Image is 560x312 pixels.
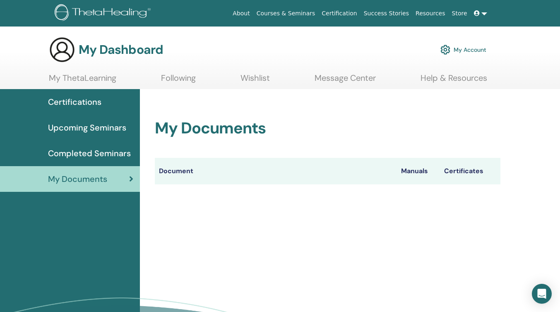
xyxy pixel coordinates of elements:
[79,42,163,57] h3: My Dashboard
[440,43,450,57] img: cog.svg
[48,121,126,134] span: Upcoming Seminars
[421,73,487,89] a: Help & Resources
[315,73,376,89] a: Message Center
[55,4,154,23] img: logo.png
[318,6,360,21] a: Certification
[440,158,500,184] th: Certificates
[397,158,440,184] th: Manuals
[253,6,319,21] a: Courses & Seminars
[48,96,101,108] span: Certifications
[49,73,116,89] a: My ThetaLearning
[48,147,131,160] span: Completed Seminars
[155,119,500,138] h2: My Documents
[229,6,253,21] a: About
[361,6,412,21] a: Success Stories
[49,36,75,63] img: generic-user-icon.jpg
[412,6,449,21] a: Resources
[449,6,471,21] a: Store
[48,173,107,185] span: My Documents
[532,284,552,304] div: Open Intercom Messenger
[240,73,270,89] a: Wishlist
[161,73,196,89] a: Following
[440,41,486,59] a: My Account
[155,158,397,184] th: Document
